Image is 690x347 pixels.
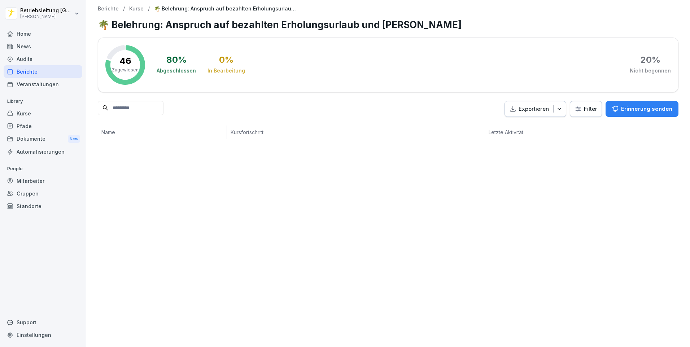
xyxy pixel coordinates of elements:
button: Exportieren [505,101,566,117]
p: 🌴 Belehrung: Anspruch auf bezahlten Erholungsurlaub und [PERSON_NAME] [154,6,298,12]
p: [PERSON_NAME] [20,14,73,19]
div: 80 % [166,56,187,64]
p: Exportieren [519,105,549,113]
h1: 🌴 Belehrung: Anspruch auf bezahlten Erholungsurlaub und [PERSON_NAME] [98,18,678,32]
div: Filter [575,105,597,113]
a: Home [4,27,82,40]
div: In Bearbeitung [208,67,245,74]
div: Abgeschlossen [157,67,196,74]
p: Library [4,96,82,107]
p: Zugewiesen [112,67,139,73]
p: Erinnerung senden [621,105,672,113]
p: / [123,6,125,12]
a: Standorte [4,200,82,212]
a: Kurse [4,107,82,120]
a: News [4,40,82,53]
div: 0 % [219,56,233,64]
p: People [4,163,82,175]
p: 46 [119,57,131,65]
a: DokumenteNew [4,132,82,146]
a: Gruppen [4,187,82,200]
p: / [148,6,150,12]
p: Name [101,128,223,136]
a: Einstellungen [4,329,82,341]
a: Berichte [98,6,119,12]
div: New [68,135,80,143]
a: Mitarbeiter [4,175,82,187]
a: Kurse [129,6,144,12]
a: Berichte [4,65,82,78]
div: Dokumente [4,132,82,146]
p: Letzte Aktivität [489,128,562,136]
div: Support [4,316,82,329]
button: Erinnerung senden [606,101,678,117]
a: Automatisierungen [4,145,82,158]
a: Audits [4,53,82,65]
div: 20 % [641,56,660,64]
div: Nicht begonnen [630,67,671,74]
button: Filter [570,101,602,117]
a: Pfade [4,120,82,132]
p: Kursfortschritt [231,128,385,136]
p: Betriebsleitung [GEOGRAPHIC_DATA] [20,8,73,14]
a: Veranstaltungen [4,78,82,91]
